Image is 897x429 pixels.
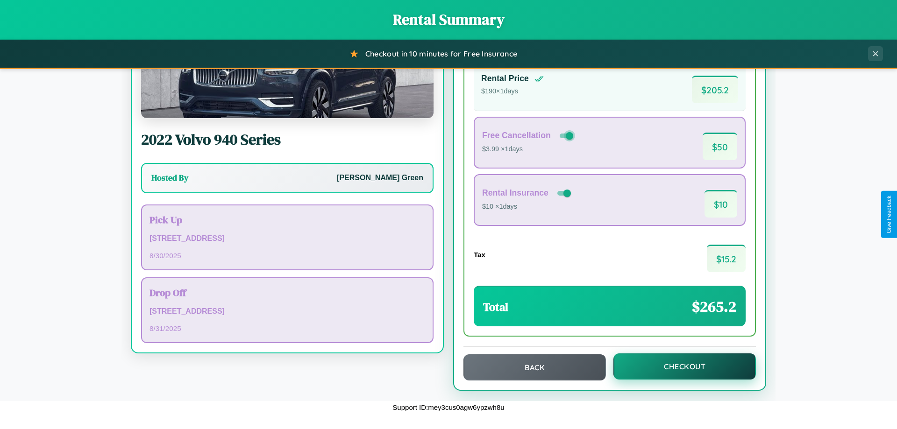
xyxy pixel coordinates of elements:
[149,286,425,299] h3: Drop Off
[365,49,517,58] span: Checkout in 10 minutes for Free Insurance
[482,131,551,141] h4: Free Cancellation
[692,296,736,317] span: $ 265.2
[151,172,188,183] h3: Hosted By
[141,25,434,118] img: Volvo 940 Series
[149,213,425,226] h3: Pick Up
[692,76,738,103] span: $ 205.2
[481,85,544,98] p: $ 190 × 1 days
[705,190,737,218] span: $ 10
[613,353,756,380] button: Checkout
[482,188,548,198] h4: Rental Insurance
[149,322,425,335] p: 8 / 31 / 2025
[707,245,746,272] span: $ 15.2
[149,249,425,262] p: 8 / 30 / 2025
[337,171,423,185] p: [PERSON_NAME] Green
[463,354,606,380] button: Back
[483,299,508,315] h3: Total
[481,74,529,84] h4: Rental Price
[149,305,425,318] p: [STREET_ADDRESS]
[482,143,575,155] p: $3.99 × 1 days
[482,201,573,213] p: $10 × 1 days
[474,251,485,259] h4: Tax
[703,133,737,160] span: $ 50
[141,129,434,150] h2: 2022 Volvo 940 Series
[149,232,425,246] p: [STREET_ADDRESS]
[392,401,504,414] p: Support ID: mey3cus0agw6ypzwh8u
[9,9,888,30] h1: Rental Summary
[886,196,892,233] div: Give Feedback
